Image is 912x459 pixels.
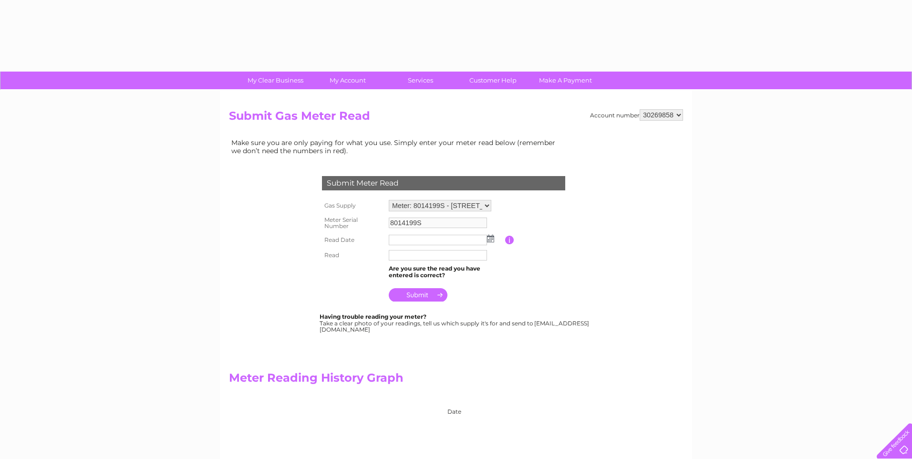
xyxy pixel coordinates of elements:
a: Make A Payment [526,72,605,89]
a: Customer Help [454,72,532,89]
a: My Account [309,72,387,89]
div: Take a clear photo of your readings, tell us which supply it's for and send to [EMAIL_ADDRESS][DO... [320,313,591,333]
th: Meter Serial Number [320,214,386,233]
img: ... [487,235,494,242]
input: Information [505,236,514,244]
th: Read [320,248,386,263]
div: Account number [590,109,683,121]
th: Gas Supply [320,198,386,214]
h2: Submit Gas Meter Read [229,109,683,127]
b: Having trouble reading your meter? [320,313,426,320]
h2: Meter Reading History Graph [229,371,563,389]
a: Services [381,72,460,89]
input: Submit [389,288,447,302]
th: Read Date [320,232,386,248]
div: Date [296,399,563,415]
div: Submit Meter Read [322,176,565,190]
a: My Clear Business [236,72,315,89]
td: Are you sure the read you have entered is correct? [386,263,505,281]
td: Make sure you are only paying for what you use. Simply enter your meter read below (remember we d... [229,136,563,156]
